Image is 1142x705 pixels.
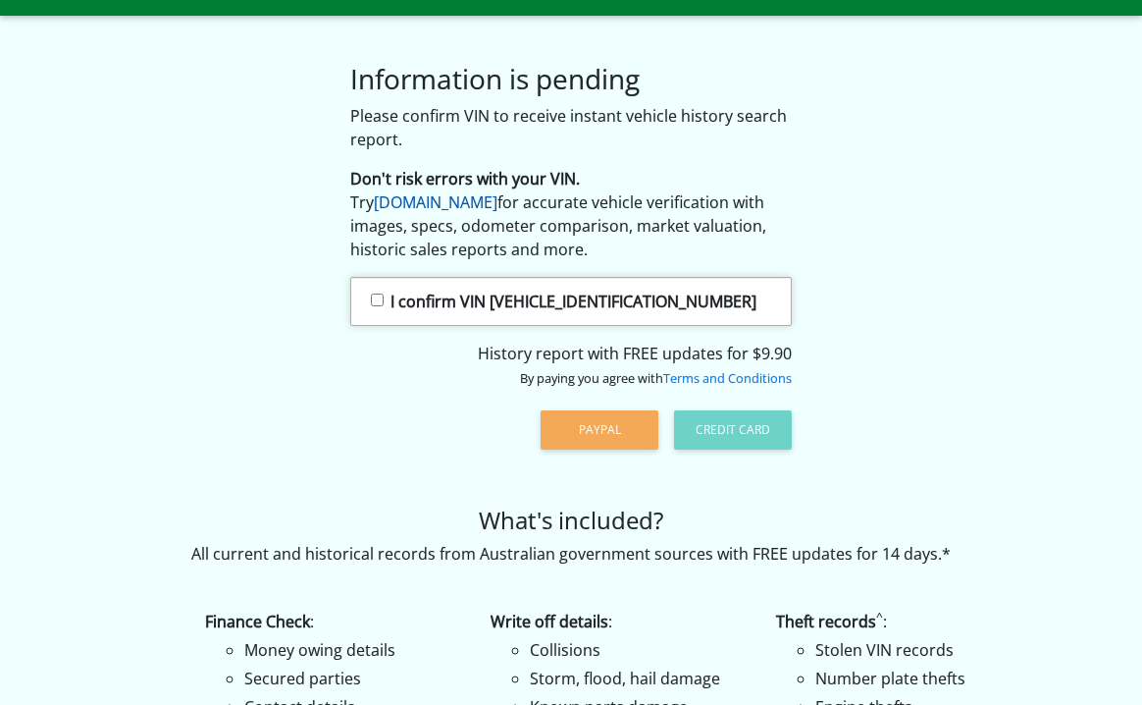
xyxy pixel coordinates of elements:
[815,638,1032,662] li: Stolen VIN records
[776,611,876,632] strong: Theft records
[390,291,756,312] strong: I confirm VIN [VEHICLE_IDENTIFICATION_NUMBER]
[15,542,1127,566] p: All current and historical records from Australian government sources with FREE updates for 14 days.
[205,611,310,632] strong: Finance Check
[530,667,747,690] li: Storm, flood, hail damage
[244,667,461,690] li: Secured parties
[374,191,497,213] a: [DOMAIN_NAME]
[350,167,792,261] p: Try for accurate vehicle verification with images, specs, odometer comparison, market valuation, ...
[530,638,747,662] li: Collisions
[350,104,792,151] p: Please confirm VIN to receive instant vehicle history search report.
[350,168,580,190] strong: Don't risk errors with your VIN.
[244,638,461,662] li: Money owing details
[350,63,792,96] h3: Information is pending
[876,609,883,625] sup: ^
[663,369,792,387] a: Terms and Conditions
[350,342,792,389] div: History report with FREE updates for $9.90
[520,369,792,387] small: By paying you agree with
[815,667,1032,690] li: Number plate thefts
[371,294,384,306] input: I confirm VIN [VEHICLE_IDENTIFICATION_NUMBER]
[491,611,608,632] strong: Write off details
[15,507,1127,535] h4: What's included?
